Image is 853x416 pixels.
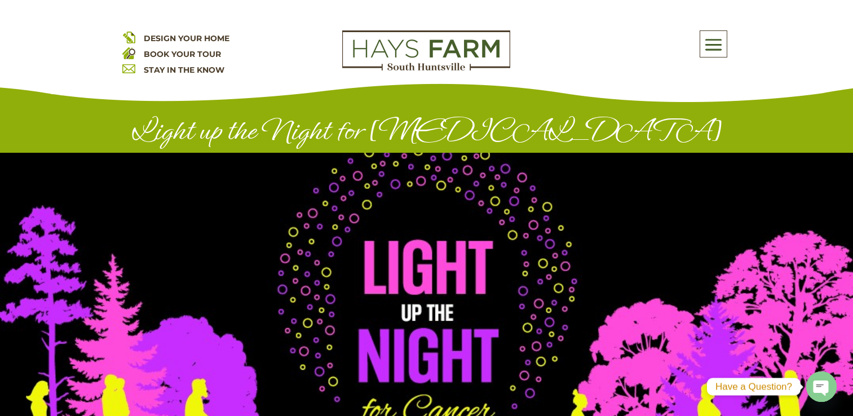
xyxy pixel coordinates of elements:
[144,49,221,59] a: BOOK YOUR TOUR
[342,30,510,71] img: Logo
[122,46,135,59] img: book your home tour
[144,65,224,75] a: STAY IN THE KNOW
[342,63,510,73] a: hays farm homes huntsville development
[122,114,731,153] h1: Light up the Night for [MEDICAL_DATA]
